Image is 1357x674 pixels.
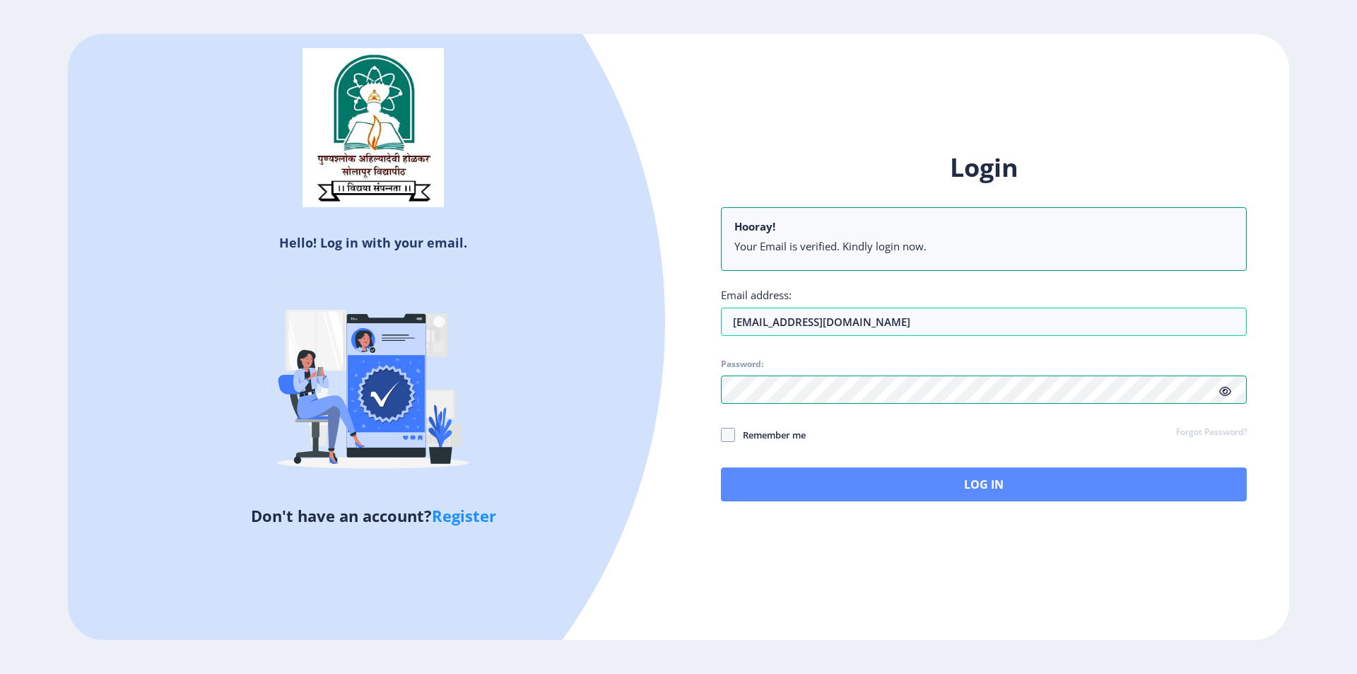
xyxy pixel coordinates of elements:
[735,426,806,443] span: Remember me
[249,257,497,504] img: Verified-rafiki.svg
[1176,426,1247,439] a: Forgot Password?
[302,48,444,208] img: sulogo.png
[432,505,496,526] a: Register
[721,359,763,370] label: Password:
[734,239,1233,253] li: Your Email is verified. Kindly login now.
[721,467,1247,501] button: Log In
[721,288,792,302] label: Email address:
[734,219,775,233] b: Hooray!
[78,504,668,527] h5: Don't have an account?
[721,308,1247,336] input: Email address
[721,151,1247,185] h1: Login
